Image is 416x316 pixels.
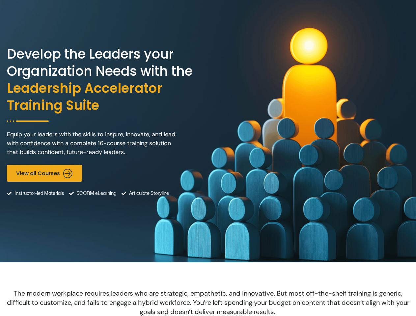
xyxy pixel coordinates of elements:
span: Instructor-led Materials [13,185,64,202]
span: View all Courses [16,170,60,176]
a: View all Courses [7,165,82,182]
span: SCORM eLearning [75,185,116,202]
p: Equip your leaders with the skills to inspire, innovate, and lead with confidence with a complete... [7,130,178,157]
h2: Develop the Leaders your Organization Needs with the [7,45,207,114]
span: Leadership Accelerator Training Suite [7,80,207,114]
span: The modern workplace requires leaders who are strategic, empathetic, and innovative. But most off... [7,289,409,316]
span: Articulate Storyline [127,185,169,202]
